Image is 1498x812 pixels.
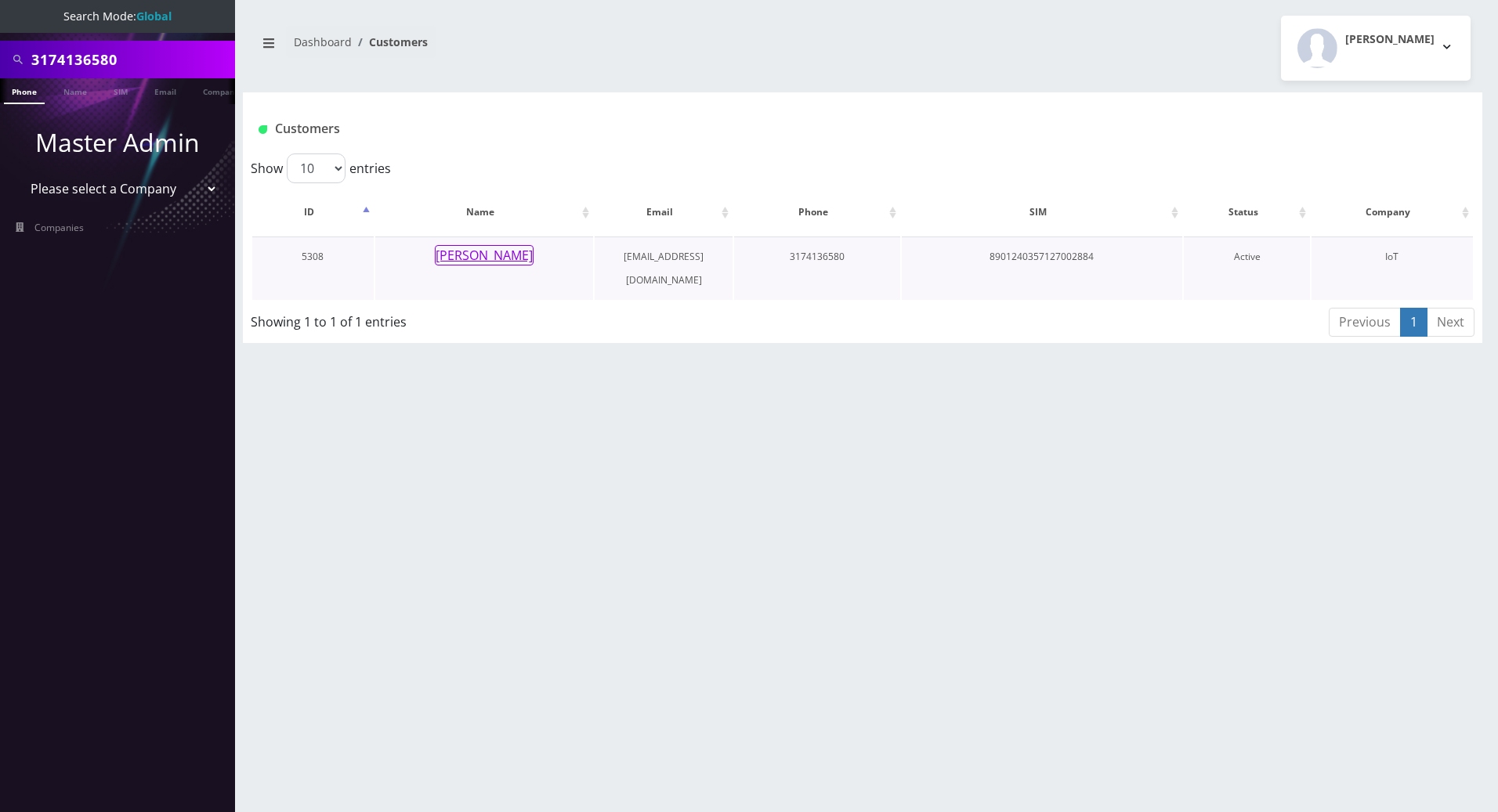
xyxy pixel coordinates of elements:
div: Showing 1 to 1 of 1 entries [251,306,749,331]
a: Phone [4,78,45,104]
strong: Global [136,9,172,23]
th: Phone: activate to sort column ascending [734,189,899,235]
nav: breadcrumb [255,26,851,70]
th: ID: activate to sort column descending [252,189,374,235]
td: 8901240357127002884 [902,236,1182,300]
td: 5308 [252,236,374,300]
th: SIM: activate to sort column ascending [902,189,1182,235]
a: Company [195,78,248,103]
a: 1 [1400,308,1427,337]
li: Customers [352,34,428,50]
td: IoT [1312,236,1473,300]
a: Name [56,78,95,103]
a: SIM [106,78,136,103]
a: Dashboard [294,34,352,49]
th: Name: activate to sort column ascending [375,189,593,235]
span: Search Mode: [63,9,172,23]
h2: [PERSON_NAME] [1345,33,1435,46]
a: Email [147,78,184,103]
a: Previous [1329,308,1401,337]
select: Showentries [287,153,346,183]
th: Status: activate to sort column ascending [1184,189,1310,235]
th: Email: activate to sort column ascending [595,189,733,235]
button: [PERSON_NAME] [1281,16,1471,81]
a: Next [1427,308,1474,337]
td: Active [1184,236,1310,300]
td: [EMAIL_ADDRESS][DOMAIN_NAME] [595,236,733,300]
th: Company: activate to sort column ascending [1312,189,1473,235]
input: Search All Companies [31,45,231,74]
button: [PERSON_NAME] [435,245,534,265]
h1: Customers [259,121,1261,136]
span: Companies [34,221,84,234]
label: Show entries [251,153,391,183]
td: 3174136580 [734,236,899,300]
